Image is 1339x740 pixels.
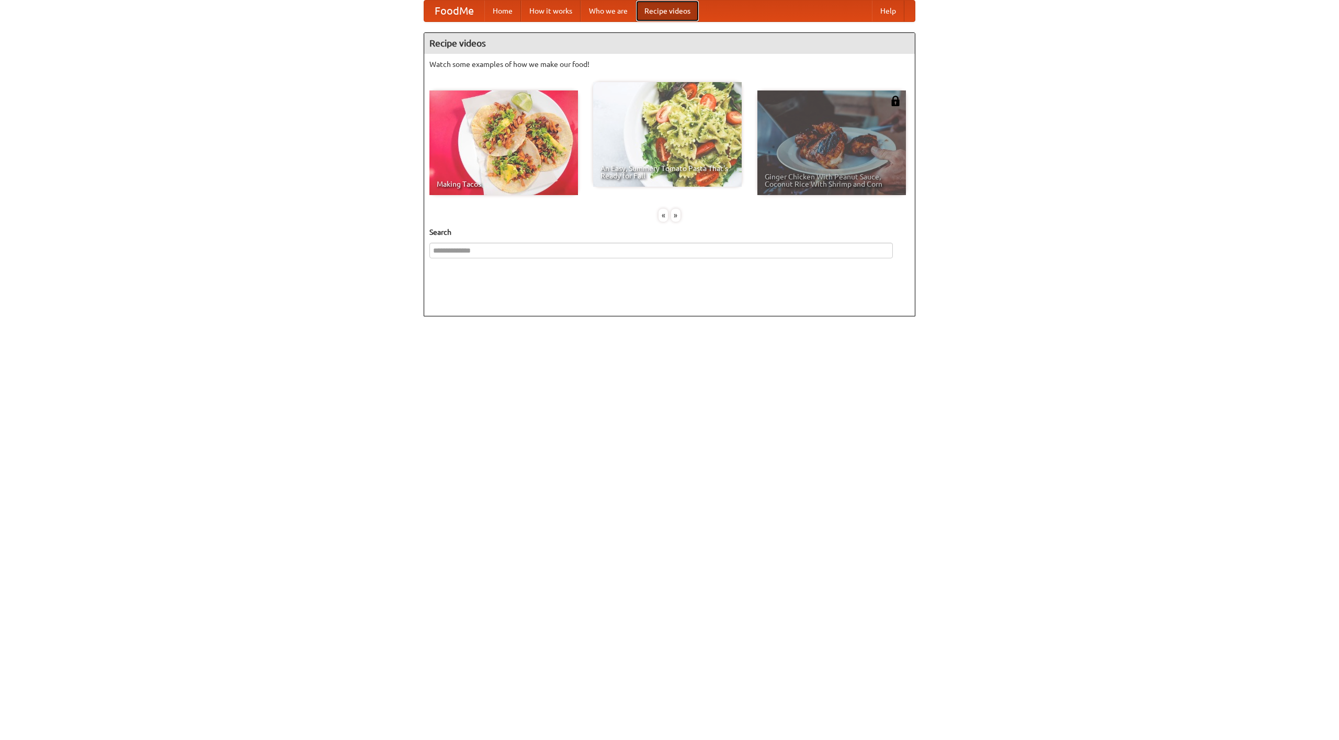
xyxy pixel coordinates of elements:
a: FoodMe [424,1,484,21]
h4: Recipe videos [424,33,915,54]
div: « [659,209,668,222]
div: » [671,209,680,222]
span: An Easy, Summery Tomato Pasta That's Ready for Fall [600,165,734,179]
h5: Search [429,227,910,237]
a: How it works [521,1,581,21]
a: Recipe videos [636,1,699,21]
p: Watch some examples of how we make our food! [429,59,910,70]
a: Home [484,1,521,21]
a: Help [872,1,904,21]
a: An Easy, Summery Tomato Pasta That's Ready for Fall [593,82,742,187]
a: Who we are [581,1,636,21]
a: Making Tacos [429,90,578,195]
span: Making Tacos [437,180,571,188]
img: 483408.png [890,96,901,106]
